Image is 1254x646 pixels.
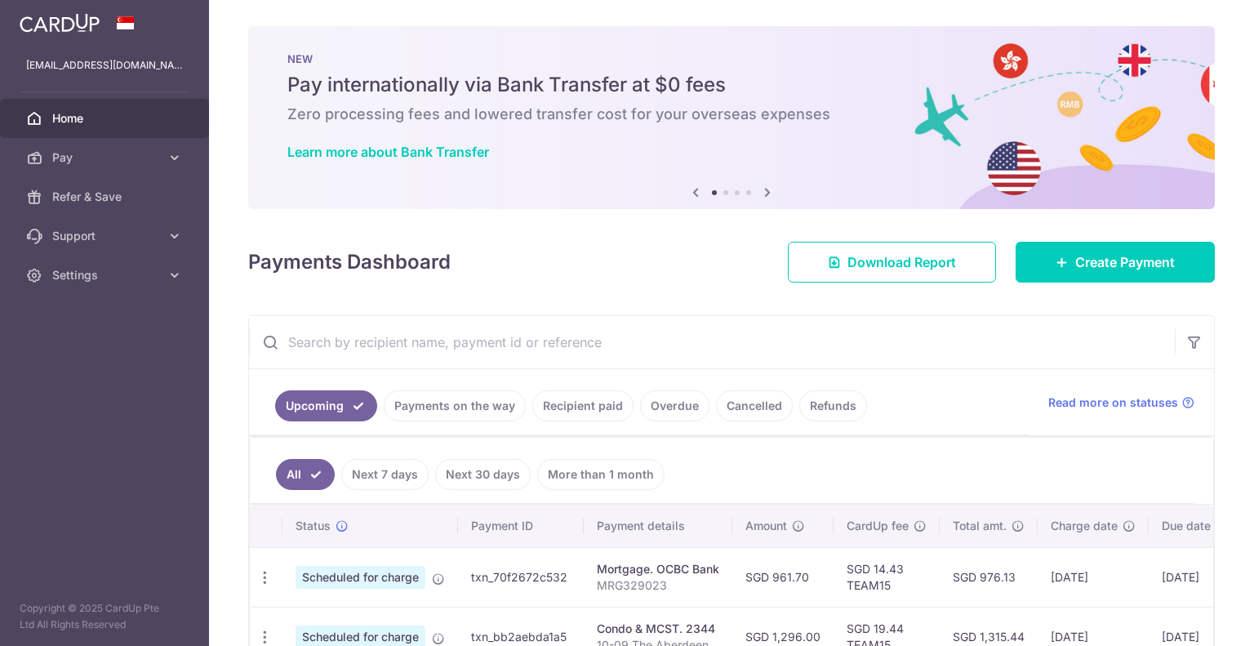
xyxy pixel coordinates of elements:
h6: Zero processing fees and lowered transfer cost for your overseas expenses [287,105,1176,124]
input: Search by recipient name, payment id or reference [249,316,1175,368]
span: Support [52,228,160,244]
th: Payment ID [458,505,584,547]
td: [DATE] [1038,547,1149,607]
a: Create Payment [1016,242,1215,283]
span: Refer & Save [52,189,160,205]
p: MRG329023 [597,577,719,594]
span: Due date [1162,518,1211,534]
span: Home [52,110,160,127]
a: Download Report [788,242,996,283]
h5: Pay internationally via Bank Transfer at $0 fees [287,72,1176,98]
td: [DATE] [1149,547,1242,607]
span: Settings [52,267,160,283]
a: Next 30 days [435,459,531,490]
a: Payments on the way [384,390,526,421]
a: Next 7 days [341,459,429,490]
img: CardUp [20,13,100,33]
span: Pay [52,149,160,166]
div: Condo & MCST. 2344 [597,621,719,637]
a: Read more on statuses [1048,394,1194,411]
td: SGD 961.70 [732,547,834,607]
a: Cancelled [716,390,793,421]
img: Bank transfer banner [248,26,1215,209]
a: Refunds [799,390,867,421]
td: SGD 976.13 [940,547,1038,607]
span: Scheduled for charge [296,566,425,589]
td: SGD 14.43 TEAM15 [834,547,940,607]
a: Learn more about Bank Transfer [287,144,489,160]
span: Create Payment [1075,252,1175,272]
a: Recipient paid [532,390,634,421]
span: Read more on statuses [1048,394,1178,411]
span: Download Report [847,252,956,272]
p: NEW [287,52,1176,65]
div: Mortgage. OCBC Bank [597,561,719,577]
p: [EMAIL_ADDRESS][DOMAIN_NAME] [26,57,183,74]
h4: Payments Dashboard [248,247,451,277]
span: CardUp fee [847,518,909,534]
a: Overdue [640,390,709,421]
td: txn_70f2672c532 [458,547,584,607]
a: Upcoming [275,390,377,421]
a: More than 1 month [537,459,665,490]
span: Total amt. [953,518,1007,534]
span: Status [296,518,331,534]
th: Payment details [584,505,732,547]
span: Amount [745,518,787,534]
a: All [276,459,335,490]
span: Charge date [1051,518,1118,534]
